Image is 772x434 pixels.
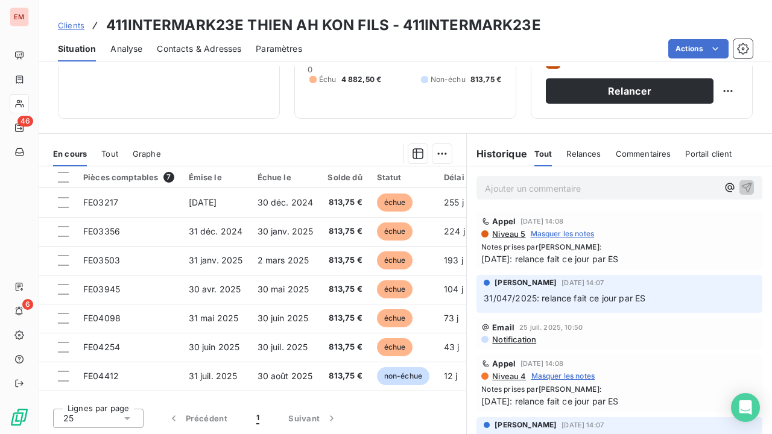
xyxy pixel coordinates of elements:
[83,197,118,207] span: FE03217
[327,225,362,237] span: 813,75 €
[163,172,174,183] span: 7
[327,370,362,382] span: 813,75 €
[377,338,413,356] span: échue
[444,197,464,207] span: 255 j
[274,406,352,431] button: Suivant
[58,20,84,30] span: Clients
[491,371,526,381] span: Niveau 4
[616,149,671,159] span: Commentaires
[531,371,595,382] span: Masquer les notes
[668,39,729,58] button: Actions
[566,149,601,159] span: Relances
[319,74,337,85] span: Échu
[327,197,362,209] span: 813,75 €
[481,395,758,407] span: [DATE]: relance fait ce jour par ES
[444,226,465,236] span: 224 j
[110,43,142,55] span: Analyse
[491,335,536,344] span: Notification
[258,197,314,207] span: 30 déc. 2024
[83,284,120,294] span: FE03945
[539,242,600,251] span: [PERSON_NAME]
[327,341,362,353] span: 813,75 €
[10,118,28,137] a: 46
[341,74,382,85] span: 4 882,50 €
[520,218,563,225] span: [DATE] 14:08
[481,242,758,253] span: Notes prises par :
[492,216,516,226] span: Appel
[377,222,413,241] span: échue
[377,251,413,269] span: échue
[53,149,87,159] span: En cours
[256,412,259,424] span: 1
[258,371,313,381] span: 30 août 2025
[133,149,161,159] span: Graphe
[189,226,243,236] span: 31 déc. 2024
[377,172,429,182] div: Statut
[534,149,552,159] span: Tout
[546,78,713,104] button: Relancer
[531,228,595,239] span: Masquer les notes
[22,299,33,310] span: 6
[242,406,274,431] button: 1
[539,385,600,394] span: [PERSON_NAME]
[83,313,121,323] span: FE04098
[189,371,238,381] span: 31 juil. 2025
[377,309,413,327] span: échue
[519,324,583,331] span: 25 juil. 2025, 10:50
[83,255,120,265] span: FE03503
[444,342,460,352] span: 43 j
[491,229,525,239] span: Niveau 5
[481,253,758,265] span: [DATE]: relance fait ce jour par ES
[431,74,466,85] span: Non-échu
[258,255,309,265] span: 2 mars 2025
[258,342,308,352] span: 30 juil. 2025
[495,420,557,430] span: [PERSON_NAME]
[157,43,241,55] span: Contacts & Adresses
[17,116,33,127] span: 46
[377,193,413,212] span: échue
[106,14,541,36] h3: 411INTERMARK23E THIEN AH KON FILS - 411INTERMARK23E
[327,283,362,295] span: 813,75 €
[58,43,96,55] span: Situation
[189,342,240,352] span: 30 juin 2025
[444,255,463,265] span: 193 j
[444,371,458,381] span: 12 j
[101,149,118,159] span: Tout
[256,43,302,55] span: Paramètres
[562,279,604,286] span: [DATE] 14:07
[731,393,760,422] div: Open Intercom Messenger
[258,172,314,182] div: Échue le
[258,313,309,323] span: 30 juin 2025
[258,284,309,294] span: 30 mai 2025
[481,384,758,395] span: Notes prises par :
[444,313,459,323] span: 73 j
[189,172,243,182] div: Émise le
[153,406,242,431] button: Précédent
[467,146,527,161] h6: Historique
[189,197,217,207] span: [DATE]
[685,149,732,159] span: Portail client
[327,172,362,182] div: Solde dû
[377,280,413,298] span: échue
[189,284,241,294] span: 30 avr. 2025
[470,74,501,85] span: 813,75 €
[10,7,29,27] div: EM
[377,367,429,385] span: non-échue
[58,19,84,31] a: Clients
[327,254,362,266] span: 813,75 €
[83,342,120,352] span: FE04254
[444,172,476,182] div: Délai
[495,277,557,288] span: [PERSON_NAME]
[189,313,239,323] span: 31 mai 2025
[63,412,74,424] span: 25
[308,64,312,74] span: 0
[10,407,29,427] img: Logo LeanPay
[562,421,604,429] span: [DATE] 14:07
[444,284,463,294] span: 104 j
[83,226,120,236] span: FE03356
[492,359,516,368] span: Appel
[492,322,514,332] span: Email
[83,172,174,183] div: Pièces comptables
[189,255,243,265] span: 31 janv. 2025
[484,293,645,303] span: 31/047/2025: relance fait ce jour par ES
